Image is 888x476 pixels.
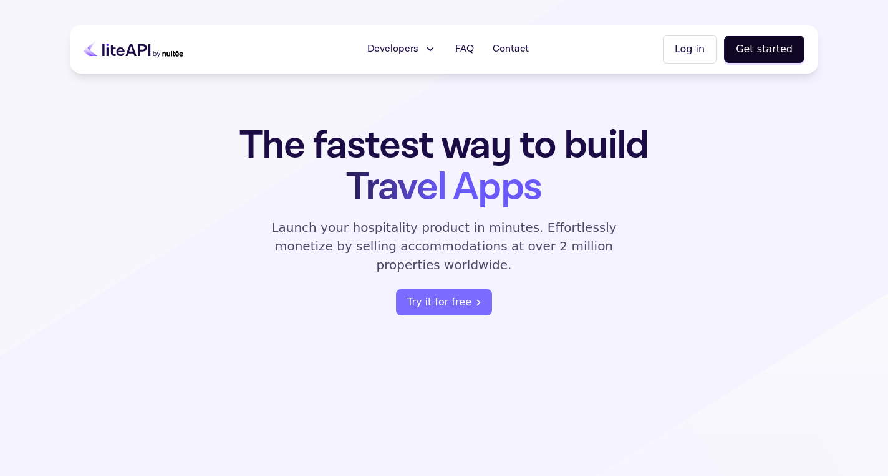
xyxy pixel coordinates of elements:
a: register [396,289,492,315]
a: FAQ [448,37,481,62]
p: Launch your hospitality product in minutes. Effortlessly monetize by selling accommodations at ov... [257,218,631,274]
button: Developers [360,37,444,62]
button: Try it for free [396,289,492,315]
span: Developers [367,42,418,57]
span: Contact [493,42,529,57]
h1: The fastest way to build [200,125,688,208]
span: Travel Apps [346,161,541,213]
span: FAQ [455,42,474,57]
button: Log in [663,35,717,64]
a: Contact [485,37,536,62]
button: Get started [724,36,804,63]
